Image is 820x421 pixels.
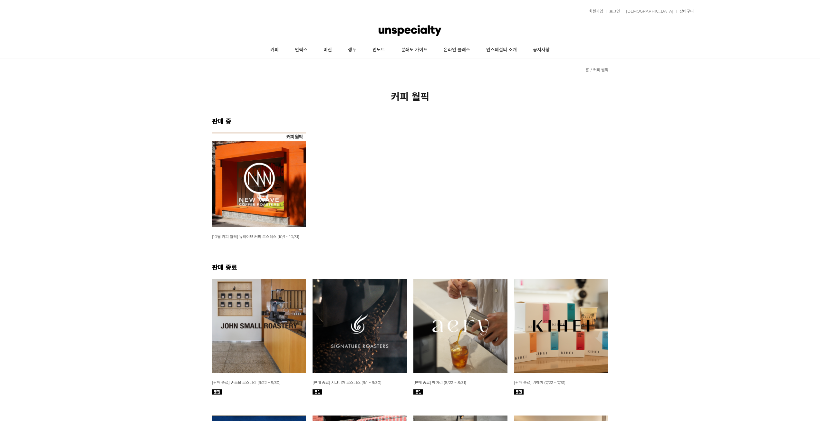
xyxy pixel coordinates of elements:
img: 품절 [514,389,524,395]
a: 홈 [585,67,589,72]
a: [판매 종료] 키헤이 (7/22 ~ 7/31) [514,380,565,385]
img: [판매 종료] 존스몰 로스터리 (9/22 ~ 9/30) [212,279,306,373]
a: 언스페셜티 소개 [478,42,525,58]
a: [판매 종료] 시그니쳐 로스터스 (9/1 ~ 9/30) [313,380,381,385]
a: 공지사항 [525,42,558,58]
img: 8월 커피 스몰 월픽 에어리 [413,279,508,373]
img: [판매 종료] 시그니쳐 로스터스 (9/1 ~ 9/30) [313,279,407,373]
a: 언노트 [364,42,393,58]
a: 장바구니 [676,9,694,13]
a: 온라인 클래스 [436,42,478,58]
a: 커피 월픽 [593,67,608,72]
h2: 커피 월픽 [212,89,608,103]
a: 로그인 [606,9,620,13]
img: [10월 커피 월픽] 뉴웨이브 커피 로스터스 (10/1 ~ 10/31) [212,133,306,227]
img: 품절 [313,389,322,395]
span: [판매 종료] 키헤이 (7/22 ~ 7/31) [514,380,565,385]
a: 생두 [340,42,364,58]
img: 품절 [413,389,423,395]
span: [판매 종료] 에어리 (8/22 ~ 8/31) [413,380,466,385]
img: 품절 [212,389,222,395]
h2: 판매 종료 [212,262,608,272]
img: 언스페셜티 몰 [379,21,441,40]
a: 언럭스 [287,42,315,58]
a: [판매 종료] 에어리 (8/22 ~ 8/31) [413,380,466,385]
span: [판매 종료] 존스몰 로스터리 (9/22 ~ 9/30) [212,380,281,385]
a: 커피 [262,42,287,58]
img: 7월 커피 스몰 월픽 키헤이 [514,279,608,373]
span: [판매 종료] 시그니쳐 로스터스 (9/1 ~ 9/30) [313,380,381,385]
a: 머신 [315,42,340,58]
a: [10월 커피 월픽] 뉴웨이브 커피 로스터스 (10/1 ~ 10/31) [212,234,299,239]
a: [판매 종료] 존스몰 로스터리 (9/22 ~ 9/30) [212,380,281,385]
a: [DEMOGRAPHIC_DATA] [623,9,673,13]
a: 분쇄도 가이드 [393,42,436,58]
h2: 판매 중 [212,116,608,125]
a: 회원가입 [586,9,603,13]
